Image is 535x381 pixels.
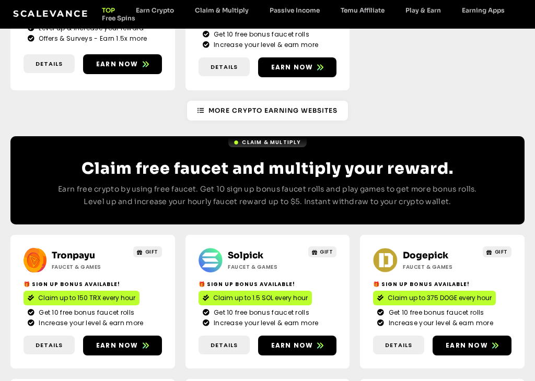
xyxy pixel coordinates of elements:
[495,248,508,256] span: GIFT
[24,280,162,288] h2: 🎁 Sign Up Bonus Available!
[52,263,123,271] h2: Faucet & Games
[199,336,250,355] a: Details
[271,63,313,72] span: Earn now
[211,308,309,317] span: Get 10 free bonus faucet rolls
[228,137,306,147] a: Claim & Multiply
[208,106,338,115] span: More Crypto Earning Websites
[199,291,312,305] a: Claim up to 1.5 SOL every hour
[83,336,162,355] a: Earn now
[211,318,318,328] span: Increase your level & earn more
[199,280,337,288] h2: 🎁 Sign Up Bonus Available!
[24,54,75,74] a: Details
[211,341,238,350] span: Details
[52,183,483,208] p: Earn free crypto by using free faucet. Get 10 sign up bonus faucet rolls and play games to get mo...
[258,57,337,77] a: Earn now
[184,6,259,14] a: Claim & Multiply
[388,293,492,303] span: Claim up to 375 DOGE every hour
[91,6,522,22] nav: Menu
[52,159,483,178] h2: Claim free faucet and multiply your reward.
[38,293,135,303] span: Claim up to 150 TRX every hour
[385,341,412,350] span: Details
[96,59,138,69] span: Earn now
[373,280,511,288] h2: 🎁 Sign Up Bonus Available!
[91,14,146,22] a: Free Spins
[373,291,496,305] a: Claim up to 375 DOGE every hour
[187,101,348,121] a: More Crypto Earning Websites
[228,263,299,271] h2: Faucet & Games
[403,263,474,271] h2: Faucet & Games
[211,63,238,72] span: Details
[330,6,395,14] a: Temu Affiliate
[242,138,301,146] span: Claim & Multiply
[36,34,147,43] span: Offers & Surveys - Earn 1.5x more
[91,6,125,14] a: TOP
[433,336,511,355] a: Earn now
[446,341,488,350] span: Earn now
[52,250,95,261] a: Tronpayu
[259,6,330,14] a: Passive Income
[386,308,484,317] span: Get 10 free bonus faucet rolls
[36,341,63,350] span: Details
[308,246,337,257] a: GIFT
[213,293,308,303] span: Claim up to 1.5 SOL every hour
[258,336,337,355] a: Earn now
[145,248,158,256] span: GIFT
[211,40,318,50] span: Increase your level & earn more
[320,248,333,256] span: GIFT
[36,59,63,68] span: Details
[386,318,493,328] span: Increase your level & earn more
[211,30,309,39] span: Get 10 free bonus faucet rolls
[96,341,138,350] span: Earn now
[133,246,162,257] a: GIFT
[199,57,250,77] a: Details
[373,336,424,355] a: Details
[36,318,143,328] span: Increase your level & earn more
[24,336,75,355] a: Details
[403,250,448,261] a: Dogepick
[395,6,451,14] a: Play & Earn
[451,6,515,14] a: Earning Apps
[13,8,88,19] a: Scalevance
[36,308,134,317] span: Get 10 free bonus faucet rolls
[228,250,263,261] a: Solpick
[24,291,139,305] a: Claim up to 150 TRX every hour
[125,6,184,14] a: Earn Crypto
[271,341,313,350] span: Earn now
[83,54,162,74] a: Earn now
[483,246,511,257] a: GIFT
